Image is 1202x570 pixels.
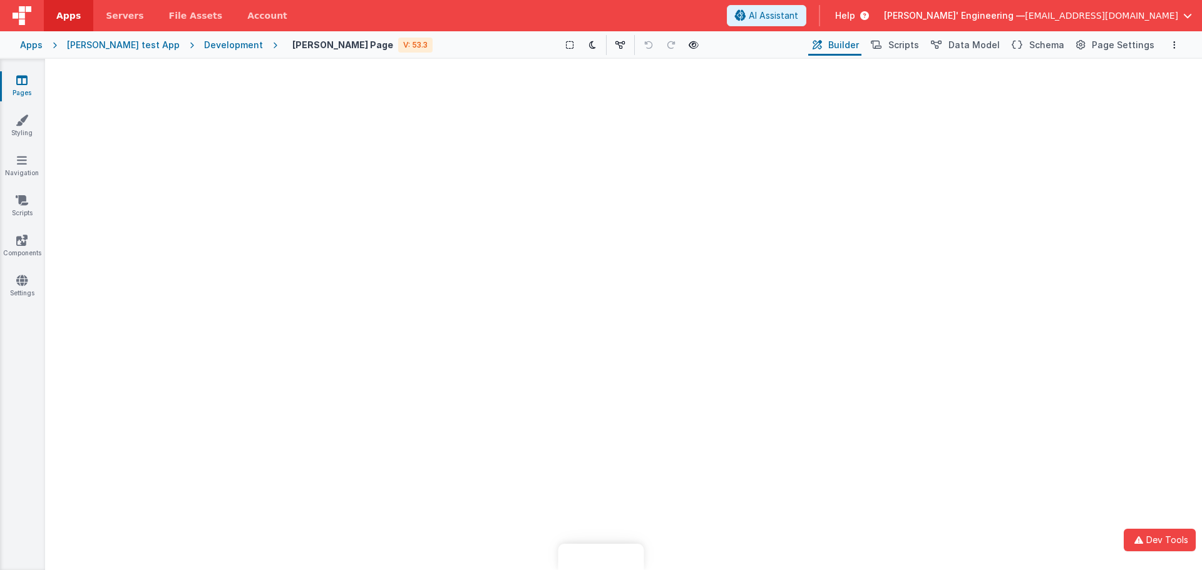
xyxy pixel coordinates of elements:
[808,34,861,56] button: Builder
[56,9,81,22] span: Apps
[1025,9,1178,22] span: [EMAIL_ADDRESS][DOMAIN_NAME]
[1092,39,1154,51] span: Page Settings
[948,39,1000,51] span: Data Model
[204,39,263,51] div: Development
[835,9,855,22] span: Help
[1124,529,1196,551] button: Dev Tools
[727,5,806,26] button: AI Assistant
[828,39,859,51] span: Builder
[884,9,1192,22] button: [PERSON_NAME]' Engineering — [EMAIL_ADDRESS][DOMAIN_NAME]
[20,39,43,51] div: Apps
[106,9,143,22] span: Servers
[67,39,180,51] div: [PERSON_NAME] test App
[888,39,919,51] span: Scripts
[866,34,922,56] button: Scripts
[884,9,1025,22] span: [PERSON_NAME]' Engineering —
[749,9,798,22] span: AI Assistant
[1072,34,1157,56] button: Page Settings
[1029,39,1064,51] span: Schema
[292,40,393,49] h4: [PERSON_NAME] Page
[558,544,644,570] iframe: Marker.io feedback button
[1007,34,1067,56] button: Schema
[1167,38,1182,53] button: Options
[927,34,1002,56] button: Data Model
[169,9,223,22] span: File Assets
[398,38,433,53] div: V: 53.3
